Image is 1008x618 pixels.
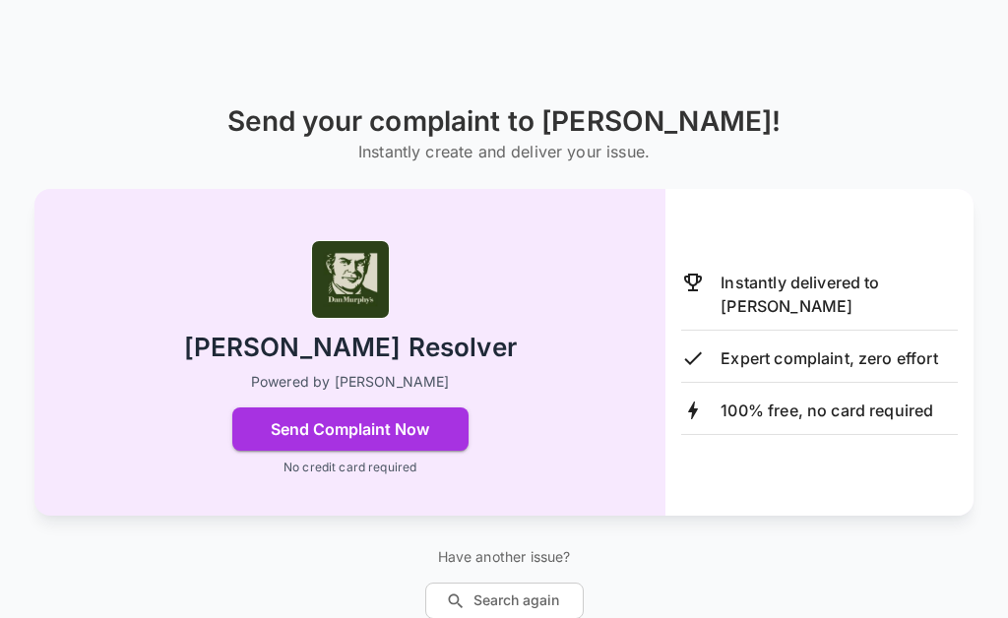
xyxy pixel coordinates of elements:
[184,331,517,365] h2: [PERSON_NAME] Resolver
[311,240,390,319] img: Dan Murphy's
[721,399,933,422] p: 100% free, no card required
[227,105,782,138] h1: Send your complaint to [PERSON_NAME]!
[227,138,782,165] h6: Instantly create and deliver your issue.
[721,271,958,318] p: Instantly delivered to [PERSON_NAME]
[283,459,416,476] p: No credit card required
[425,547,584,567] p: Have another issue?
[721,346,937,370] p: Expert complaint, zero effort
[232,407,469,451] button: Send Complaint Now
[251,372,450,392] p: Powered by [PERSON_NAME]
